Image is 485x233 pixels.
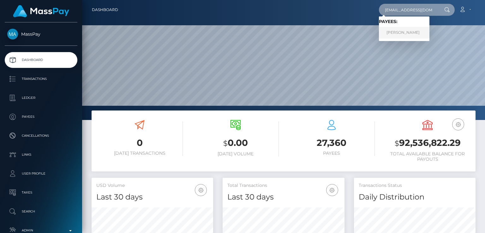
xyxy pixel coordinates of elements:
h4: Daily Distribution [359,192,471,203]
p: User Profile [7,169,75,178]
h3: 0.00 [192,137,279,150]
small: $ [395,139,399,148]
h4: Last 30 days [227,192,339,203]
p: Taxes [7,188,75,197]
img: MassPay [7,29,18,39]
img: MassPay Logo [13,5,69,17]
h5: Transactions Status [359,182,471,189]
a: Taxes [5,185,77,200]
h6: Total Available Balance for Payouts [384,151,471,162]
p: Payees [7,112,75,122]
p: Transactions [7,74,75,84]
a: Links [5,147,77,163]
small: $ [223,139,228,148]
a: User Profile [5,166,77,182]
p: Cancellations [7,131,75,140]
a: Search [5,204,77,219]
a: Cancellations [5,128,77,144]
span: MassPay [5,31,77,37]
a: Transactions [5,71,77,87]
a: [PERSON_NAME] [379,27,429,39]
h6: [DATE] Volume [192,151,279,157]
h6: [DATE] Transactions [96,151,183,156]
a: Dashboard [92,3,118,16]
a: Ledger [5,90,77,106]
h3: 27,360 [288,137,375,149]
input: Search... [379,4,438,16]
p: Search [7,207,75,216]
a: Payees [5,109,77,125]
h6: Payees [288,151,375,156]
h5: USD Volume [96,182,208,189]
p: Dashboard [7,55,75,65]
p: Ledger [7,93,75,103]
h4: Last 30 days [96,192,208,203]
a: Dashboard [5,52,77,68]
h3: 0 [96,137,183,149]
p: Links [7,150,75,159]
h3: 92,536,822.29 [384,137,471,150]
h6: Payees: [379,19,429,24]
h5: Total Transactions [227,182,339,189]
